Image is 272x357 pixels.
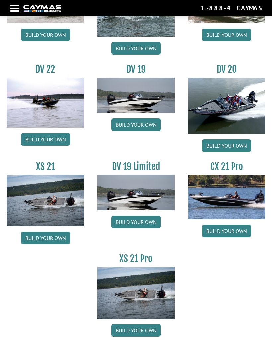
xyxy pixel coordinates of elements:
[188,175,265,219] img: CX-21Pro_thumbnail.jpg
[111,216,161,228] a: Build your own
[201,4,262,12] div: 1-888-4CAYMAS
[97,78,174,113] img: dv-19-ban_from_website_for_caymas_connect.png
[97,161,174,172] h3: DV 19 Limited
[7,78,84,128] img: DV22_original_motor_cropped_for_caymas_connect.jpg
[97,63,174,75] h3: DV 19
[202,139,251,152] a: Build your own
[7,175,84,227] img: XS_21_thumbnail.jpg
[111,118,161,131] a: Build your own
[188,78,265,134] img: DV_20_from_website_for_caymas_connect.png
[202,225,251,237] a: Build your own
[111,324,161,337] a: Build your own
[7,63,84,75] h3: DV 22
[97,175,174,210] img: dv-19-ban_from_website_for_caymas_connect.png
[188,63,265,75] h3: DV 20
[23,5,61,12] img: white-logo-c9c8dbefe5ff5ceceb0f0178aa75bf4bb51f6bca0971e226c86eb53dfe498488.png
[97,253,174,264] h3: XS 21 Pro
[7,161,84,172] h3: XS 21
[111,42,161,55] a: Build your own
[21,232,70,244] a: Build your own
[188,161,265,172] h3: CX 21 Pro
[21,29,70,41] a: Build your own
[202,29,251,41] a: Build your own
[21,133,70,146] a: Build your own
[97,267,174,319] img: XS_21_thumbnail.jpg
